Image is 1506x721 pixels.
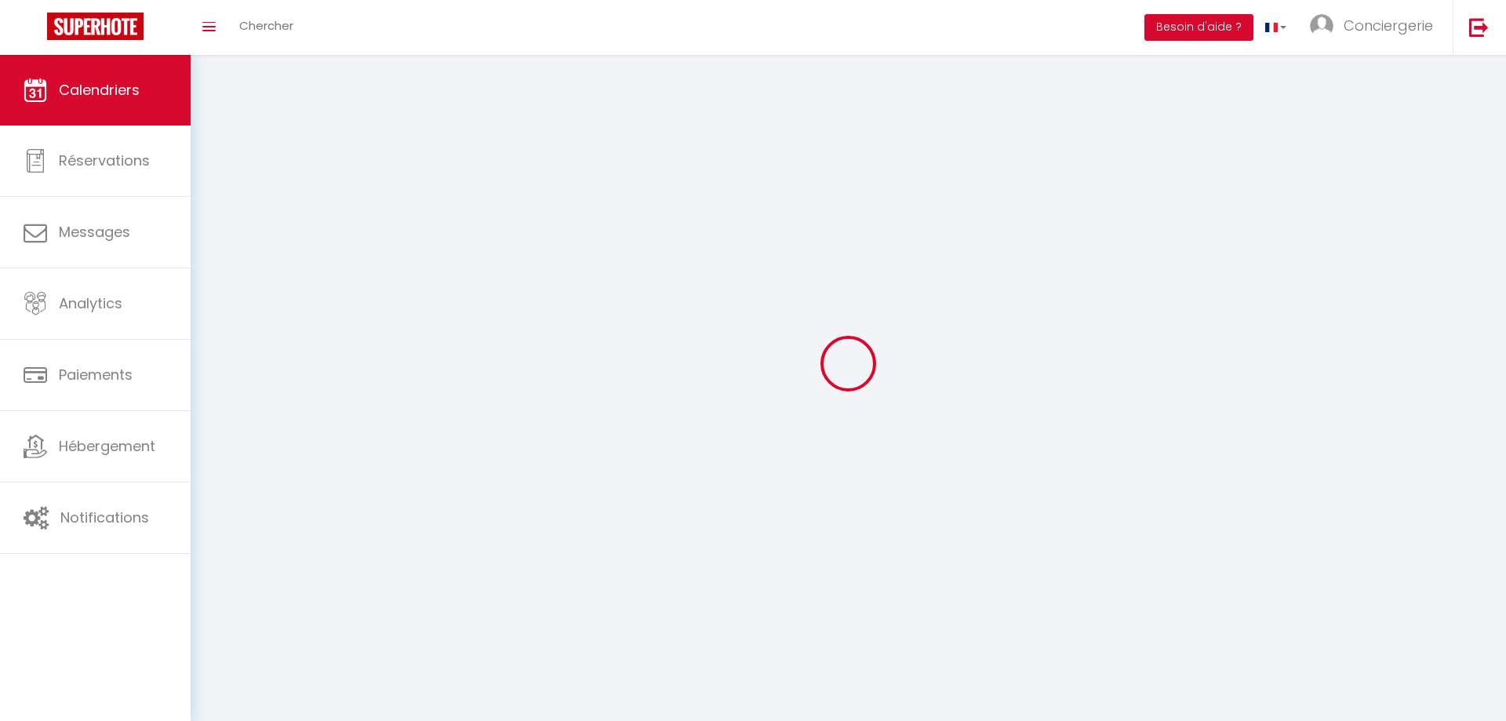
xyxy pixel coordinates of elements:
span: Conciergerie [1344,16,1433,35]
img: ... [1310,14,1333,38]
img: Super Booking [47,13,144,40]
img: logout [1469,17,1489,37]
span: Paiements [59,365,133,384]
span: Calendriers [59,80,140,100]
span: Analytics [59,293,122,313]
span: Messages [59,222,130,242]
span: Notifications [60,508,149,527]
span: Chercher [239,17,293,34]
span: Réservations [59,151,150,170]
span: Hébergement [59,436,155,456]
button: Besoin d'aide ? [1144,14,1253,41]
